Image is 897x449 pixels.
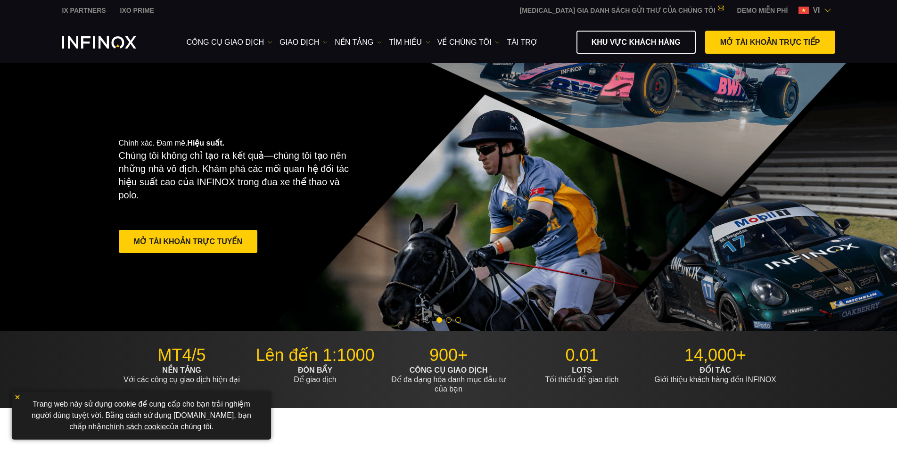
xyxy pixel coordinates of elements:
p: 900+ [386,345,512,366]
a: NỀN TẢNG [335,37,382,48]
div: Chính xác. Đam mê. [119,123,416,270]
p: 14,000+ [652,345,779,366]
span: vi [809,5,823,16]
p: Chúng tôi không chỉ tạo ra kết quả—chúng tôi tạo nên những nhà vô địch. Khám phá các mối quan hệ ... [119,149,356,202]
a: Mở Tài khoản Trực tuyến [119,230,257,253]
strong: CÔNG CỤ GIAO DỊCH [410,366,487,374]
strong: Hiệu suất. [187,139,224,147]
a: INFINOX Logo [62,36,158,49]
a: công cụ giao dịch [187,37,273,48]
p: Trang web này sử dụng cookie để cung cấp cho bạn trải nghiệm người dùng tuyệt vời. Bằng cách sử d... [16,396,266,435]
span: Go to slide 1 [436,317,442,323]
a: MỞ TÀI KHOẢN TRỰC TIẾP [705,31,835,54]
strong: LOTS [572,366,592,374]
a: INFINOX [55,6,113,16]
strong: ĐÒN BẨY [298,366,332,374]
a: KHU VỰC KHÁCH HÀNG [576,31,696,54]
a: INFINOX [113,6,161,16]
span: Go to slide 2 [446,317,452,323]
img: yellow close icon [14,394,21,400]
p: Để đa dạng hóa danh mục đầu tư của bạn [386,366,512,394]
p: Tối thiểu để giao dịch [519,366,645,384]
p: Với các công cụ giao dịch hiện đại [119,366,245,384]
strong: NỀN TẢNG [162,366,201,374]
a: chính sách cookie [106,423,166,431]
a: Tài trợ [507,37,537,48]
p: Để giao dịch [252,366,379,384]
span: Go to slide 3 [455,317,461,323]
strong: ĐỐI TÁC [699,366,731,374]
a: GIAO DỊCH [280,37,328,48]
p: MT4/5 [119,345,245,366]
p: Lên đến 1:1000 [252,345,379,366]
a: Tìm hiểu [389,37,430,48]
p: 0.01 [519,345,645,366]
a: [MEDICAL_DATA] GIA DANH SÁCH GỬI THƯ CỦA CHÚNG TÔI [513,7,730,14]
a: VỀ CHÚNG TÔI [437,37,500,48]
p: Giới thiệu khách hàng đến INFINOX [652,366,779,384]
a: INFINOX MENU [730,6,795,16]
